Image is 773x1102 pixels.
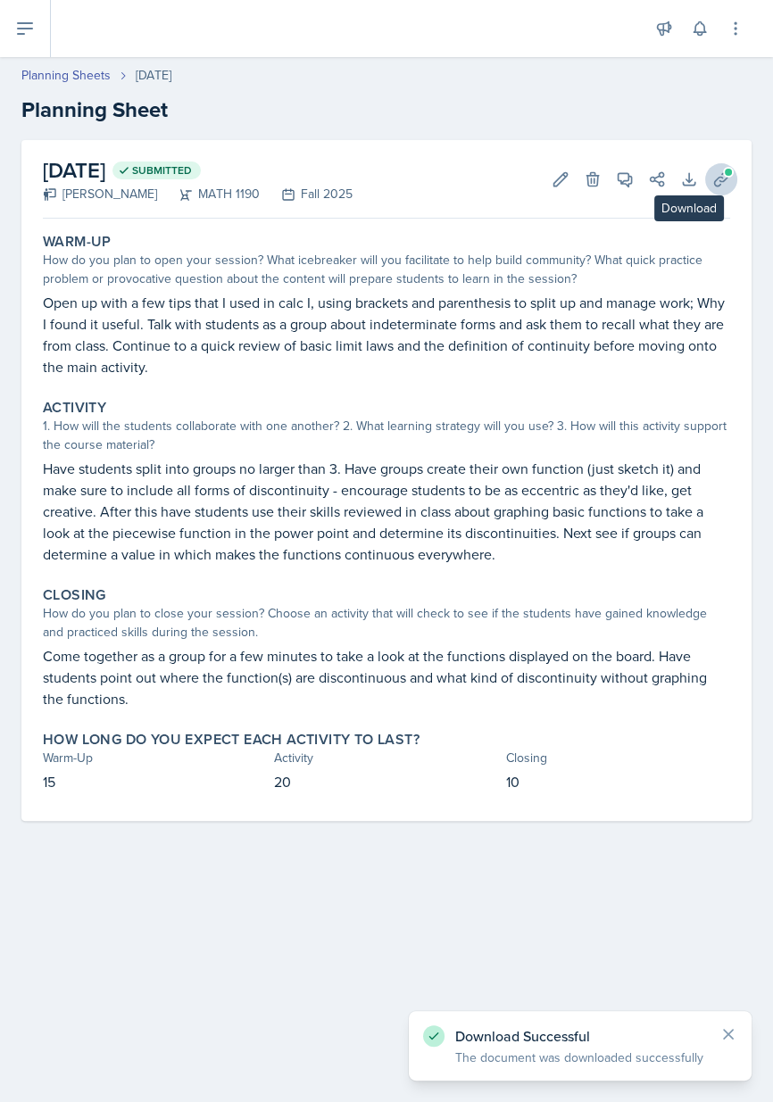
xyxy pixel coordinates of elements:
p: Download Successful [455,1027,705,1045]
div: [DATE] [136,66,171,85]
div: Activity [274,749,498,767]
span: Submitted [132,163,192,178]
div: Warm-Up [43,749,267,767]
h2: Planning Sheet [21,94,752,126]
p: The document was downloaded successfully [455,1048,705,1066]
div: 1. How will the students collaborate with one another? 2. What learning strategy will you use? 3.... [43,417,730,454]
div: [PERSON_NAME] [43,185,157,203]
label: Activity [43,399,106,417]
p: 10 [506,771,730,792]
a: Planning Sheets [21,66,111,85]
div: MATH 1190 [157,185,260,203]
label: Warm-Up [43,233,112,251]
div: How do you plan to open your session? What icebreaker will you facilitate to help build community... [43,251,730,288]
div: How do you plan to close your session? Choose an activity that will check to see if the students ... [43,604,730,642]
p: Open up with a few tips that I used in calc I, using brackets and parenthesis to split up and man... [43,292,730,377]
div: Fall 2025 [260,185,353,203]
p: 15 [43,771,267,792]
label: Closing [43,586,106,604]
p: Come together as a group for a few minutes to take a look at the functions displayed on the board... [43,645,730,709]
button: Download [673,163,705,195]
p: 20 [274,771,498,792]
h2: [DATE] [43,154,353,186]
p: Have students split into groups no larger than 3. Have groups create their own function (just ske... [43,458,730,565]
label: How long do you expect each activity to last? [43,731,420,749]
div: Closing [506,749,730,767]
